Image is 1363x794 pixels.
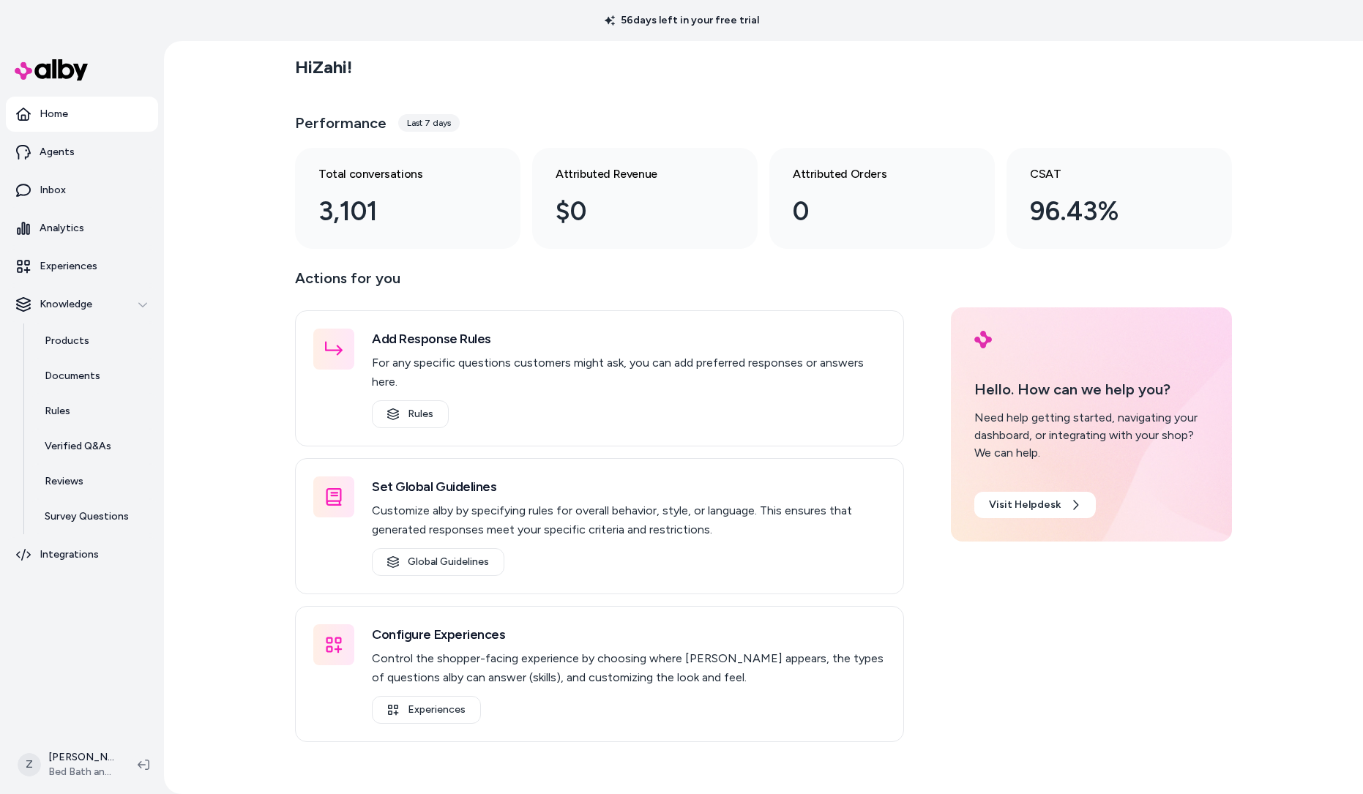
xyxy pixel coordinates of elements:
[40,547,99,562] p: Integrations
[1030,165,1185,183] h3: CSAT
[40,259,97,274] p: Experiences
[596,13,768,28] p: 56 days left in your free trial
[45,404,70,419] p: Rules
[30,464,158,499] a: Reviews
[6,211,158,246] a: Analytics
[974,331,992,348] img: alby Logo
[1030,192,1185,231] div: 96.43%
[40,145,75,160] p: Agents
[372,501,886,539] p: Customize alby by specifying rules for overall behavior, style, or language. This ensures that ge...
[974,378,1209,400] p: Hello. How can we help you?
[45,439,111,454] p: Verified Q&As
[30,394,158,429] a: Rules
[9,741,126,788] button: Z[PERSON_NAME]Bed Bath and Beyond
[48,750,114,765] p: [PERSON_NAME]
[398,114,460,132] div: Last 7 days
[48,765,114,779] span: Bed Bath and Beyond
[40,107,68,121] p: Home
[18,753,41,776] span: Z
[6,287,158,322] button: Knowledge
[372,696,481,724] a: Experiences
[6,537,158,572] a: Integrations
[372,353,886,392] p: For any specific questions customers might ask, you can add preferred responses or answers here.
[318,165,474,183] h3: Total conversations
[45,474,83,489] p: Reviews
[40,297,92,312] p: Knowledge
[974,492,1096,518] a: Visit Helpdesk
[532,148,758,249] a: Attributed Revenue $0
[372,624,886,645] h3: Configure Experiences
[6,97,158,132] a: Home
[769,148,995,249] a: Attributed Orders 0
[295,56,352,78] h2: Hi Zahi !
[45,334,89,348] p: Products
[372,400,449,428] a: Rules
[6,249,158,284] a: Experiences
[556,192,711,231] div: $0
[6,135,158,170] a: Agents
[40,183,66,198] p: Inbox
[6,173,158,208] a: Inbox
[556,165,711,183] h3: Attributed Revenue
[372,329,886,349] h3: Add Response Rules
[372,649,886,687] p: Control the shopper-facing experience by choosing where [PERSON_NAME] appears, the types of quest...
[45,369,100,383] p: Documents
[30,323,158,359] a: Products
[295,266,904,302] p: Actions for you
[974,409,1209,462] div: Need help getting started, navigating your dashboard, or integrating with your shop? We can help.
[45,509,129,524] p: Survey Questions
[30,359,158,394] a: Documents
[40,221,84,236] p: Analytics
[30,429,158,464] a: Verified Q&As
[372,548,504,576] a: Global Guidelines
[372,476,886,497] h3: Set Global Guidelines
[793,165,948,183] h3: Attributed Orders
[318,192,474,231] div: 3,101
[295,148,520,249] a: Total conversations 3,101
[15,59,88,80] img: alby Logo
[793,192,948,231] div: 0
[1007,148,1232,249] a: CSAT 96.43%
[30,499,158,534] a: Survey Questions
[295,113,387,133] h3: Performance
